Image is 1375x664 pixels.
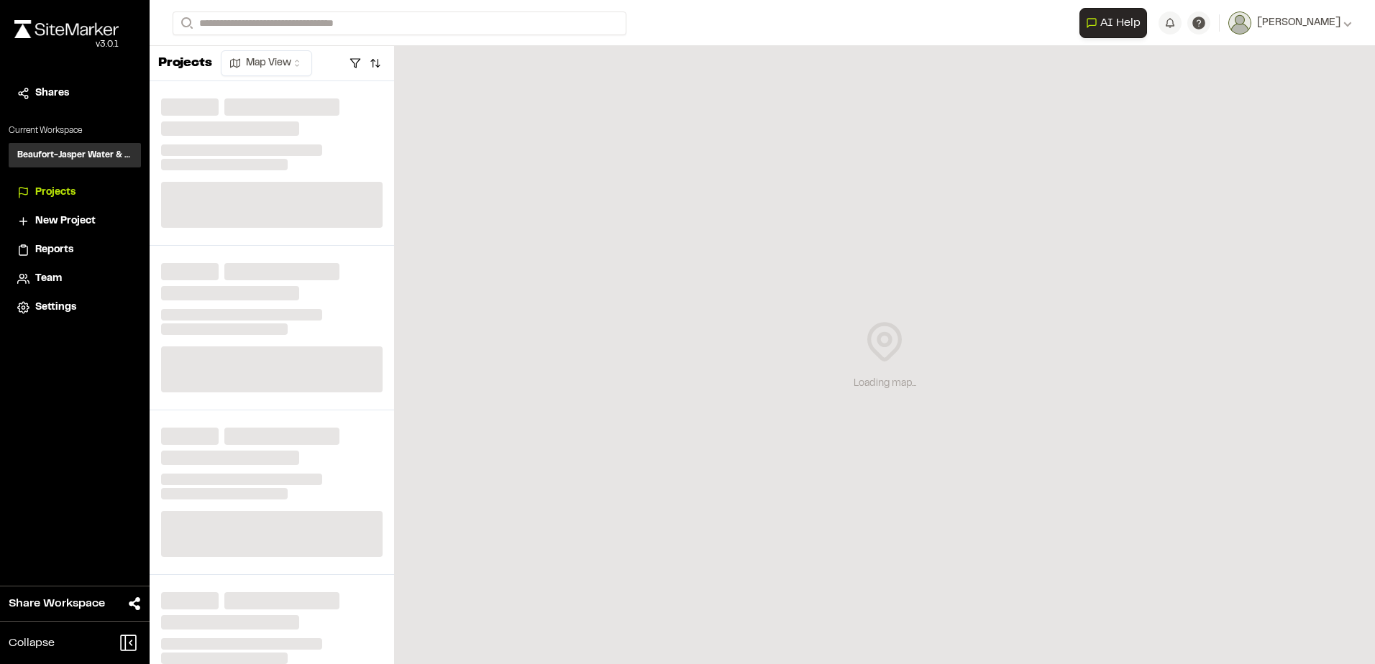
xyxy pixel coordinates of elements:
a: Team [17,271,132,287]
div: Loading map... [854,376,916,392]
p: Projects [158,54,212,73]
button: Search [173,11,198,35]
h3: Beaufort-Jasper Water & Sewer Authority [17,149,132,162]
div: Oh geez...please don't... [14,38,119,51]
p: Current Workspace [9,124,141,137]
a: Projects [17,185,132,200]
img: rebrand.png [14,20,119,38]
span: Settings [35,300,76,315]
span: Share Workspace [9,595,105,612]
a: Settings [17,300,132,315]
span: Collapse [9,635,55,652]
button: [PERSON_NAME] [1228,11,1352,34]
a: New Project [17,213,132,229]
span: New Project [35,213,96,229]
span: AI Help [1100,14,1141,32]
button: Open AI Assistant [1079,8,1147,38]
span: Team [35,271,62,287]
div: Open AI Assistant [1079,8,1153,38]
span: [PERSON_NAME] [1257,15,1340,31]
span: Projects [35,185,76,200]
img: User [1228,11,1251,34]
a: Reports [17,242,132,258]
span: Shares [35,86,69,101]
span: Reports [35,242,73,258]
a: Shares [17,86,132,101]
